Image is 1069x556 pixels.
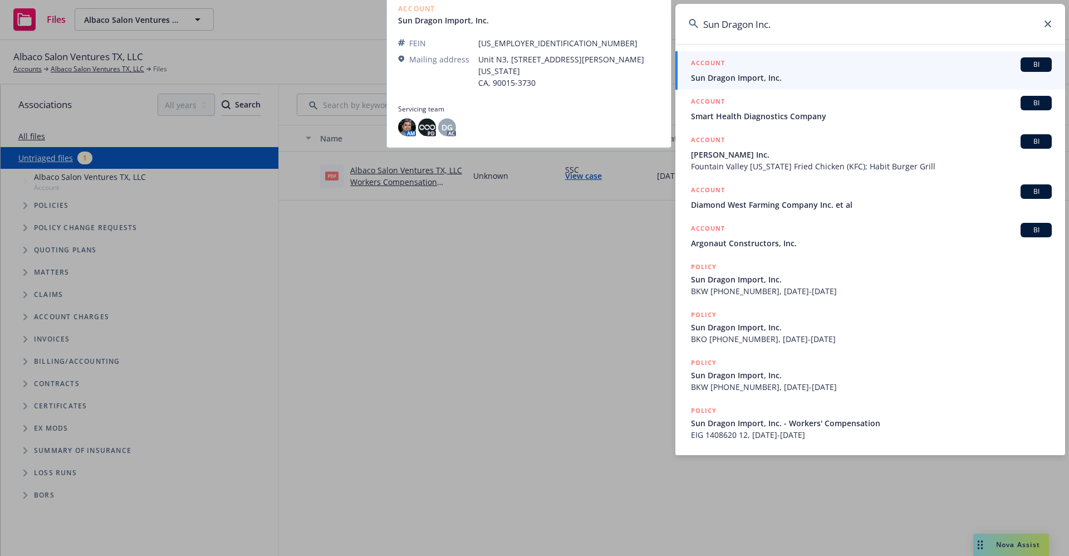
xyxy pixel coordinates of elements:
[675,303,1065,351] a: POLICYSun Dragon Import, Inc.BKO [PHONE_NUMBER], [DATE]-[DATE]
[691,309,717,320] h5: POLICY
[1025,136,1047,147] span: BI
[691,110,1052,122] span: Smart Health Diagnostics Company
[675,255,1065,303] a: POLICYSun Dragon Import, Inc.BKW [PHONE_NUMBER], [DATE]-[DATE]
[691,261,717,272] h5: POLICY
[691,357,717,368] h5: POLICY
[1025,60,1047,70] span: BI
[675,447,1065,495] a: POLICY
[675,90,1065,128] a: ACCOUNTBISmart Health Diagnostics Company
[675,217,1065,255] a: ACCOUNTBIArgonaut Constructors, Inc.
[691,285,1052,297] span: BKW [PHONE_NUMBER], [DATE]-[DATE]
[691,429,1052,441] span: EIG 1408620 12, [DATE]-[DATE]
[675,51,1065,90] a: ACCOUNTBISun Dragon Import, Inc.
[691,321,1052,333] span: Sun Dragon Import, Inc.
[1025,225,1047,235] span: BI
[675,178,1065,217] a: ACCOUNTBIDiamond West Farming Company Inc. et al
[691,333,1052,345] span: BKO [PHONE_NUMBER], [DATE]-[DATE]
[675,399,1065,447] a: POLICYSun Dragon Import, Inc. - Workers' CompensationEIG 1408620 12, [DATE]-[DATE]
[691,149,1052,160] span: [PERSON_NAME] Inc.
[691,405,717,416] h5: POLICY
[691,274,1052,285] span: Sun Dragon Import, Inc.
[691,369,1052,381] span: Sun Dragon Import, Inc.
[675,4,1065,44] input: Search...
[691,160,1052,172] span: Fountain Valley [US_STATE] Fried Chicken (KFC); Habit Burger Grill
[1025,98,1047,108] span: BI
[691,96,725,109] h5: ACCOUNT
[675,351,1065,399] a: POLICYSun Dragon Import, Inc.BKW [PHONE_NUMBER], [DATE]-[DATE]
[691,417,1052,429] span: Sun Dragon Import, Inc. - Workers' Compensation
[691,199,1052,211] span: Diamond West Farming Company Inc. et al
[691,237,1052,249] span: Argonaut Constructors, Inc.
[691,223,725,236] h5: ACCOUNT
[691,134,725,148] h5: ACCOUNT
[691,381,1052,393] span: BKW [PHONE_NUMBER], [DATE]-[DATE]
[691,57,725,71] h5: ACCOUNT
[691,453,717,464] h5: POLICY
[675,128,1065,178] a: ACCOUNTBI[PERSON_NAME] Inc.Fountain Valley [US_STATE] Fried Chicken (KFC); Habit Burger Grill
[1025,187,1047,197] span: BI
[691,184,725,198] h5: ACCOUNT
[691,72,1052,84] span: Sun Dragon Import, Inc.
